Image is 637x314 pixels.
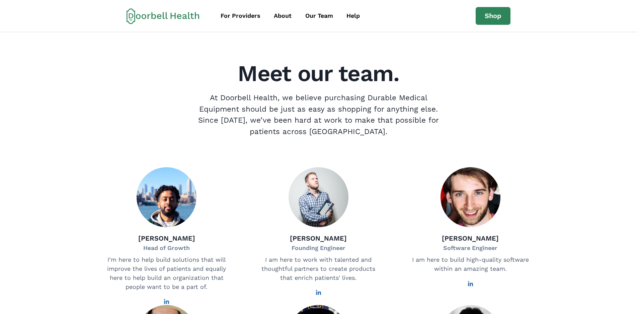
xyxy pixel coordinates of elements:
p: [PERSON_NAME] [290,233,347,243]
p: [PERSON_NAME] [138,233,195,243]
a: Help [340,8,366,23]
img: Agustín Brandoni [441,167,500,227]
p: I’m here to help build solutions that will improve the lives of patients and equally here to help... [106,255,226,292]
a: Shop [476,7,510,25]
div: About [274,11,292,20]
div: For Providers [221,11,260,20]
div: Help [346,11,360,20]
p: I am here to work with talented and thoughtful partners to create products that enrich patients' ... [258,255,378,282]
a: For Providers [215,8,266,23]
p: [PERSON_NAME] [442,233,499,243]
p: Software Engineer [442,244,499,253]
a: Our Team [299,8,339,23]
img: Drew Baumann [289,167,348,227]
img: Fadhi Ali [137,167,196,227]
p: Head of Growth [138,244,195,253]
p: I am here to build high-quality software within an amazing team. [410,255,530,273]
h2: Meet our team. [91,62,547,85]
p: At Doorbell Health, we believe purchasing Durable Medical Equipment should be just as easy as sho... [192,92,445,137]
a: About [268,8,298,23]
div: Our Team [305,11,333,20]
p: Founding Engineer [290,244,347,253]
